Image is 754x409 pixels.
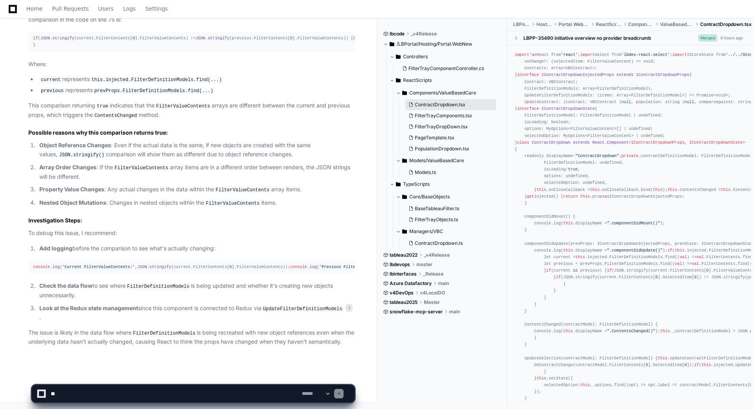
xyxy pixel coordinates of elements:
[631,140,743,145] span: IContractDropdownProps, IContractDropdownState
[621,52,670,57] span: 'lbdev-react-select'
[390,299,418,305] span: tableau2025
[39,163,355,181] p: : If the array items are in a different order between renders, the JSON strings will be different.
[28,60,355,69] p: Where:
[563,248,573,253] span: this
[39,141,355,159] p: : Even if the actual data is the same, if new objects are created with the same values, compariso...
[26,6,43,11] span: Home
[517,140,529,145] span: class
[517,106,539,111] span: interface
[402,192,407,202] svg: Directory
[561,52,578,57] span: 'react'
[607,248,663,253] span: ".componentDidUpdate()"
[563,329,573,333] span: this
[140,36,186,41] span: FilterValueContents
[660,329,670,333] span: this
[573,140,590,145] span: extends
[515,52,529,57] span: import
[33,265,50,269] span: console
[592,140,604,145] span: React
[556,275,561,279] span: if
[621,100,631,104] span: null
[390,252,418,258] span: tableau2022
[33,264,350,270] div: . ( , . (current. [ ]. )); . ( , . (previous. [ ]. ));
[39,142,111,148] strong: Object Reference Changes
[52,36,74,41] span: stringify
[33,35,350,48] div: ( . (current. [ ]. ) != . (previous. [ ]. )) { . (current); }
[409,157,464,164] span: Models/ValueBasedCare
[208,36,229,41] span: stringify
[415,240,463,246] span: ContractDropdown.ts
[563,221,573,226] span: this
[28,101,355,120] p: This comparison returning indicates that the arrays are different between the current and previou...
[408,65,484,72] span: FilterTrayComponentController.cs
[403,54,428,60] span: Controllers
[390,261,410,268] span: lbdevops
[698,34,717,42] span: Merged
[536,21,552,28] span: Hosting
[607,329,655,333] span: ".ContentsChanged()"
[517,73,539,78] span: interface
[424,299,440,305] span: Master
[39,245,72,252] strong: Add logging
[39,76,62,83] code: current
[390,31,405,37] span: lbcode
[646,363,648,367] span: 0
[415,146,469,152] span: PopulationDropdown.tsx
[319,265,394,269] span: 'Previous FilterValueContents:'
[621,154,638,158] span: private
[396,154,501,167] button: Models/ValueBasedCare
[390,74,501,87] button: ReactScripts
[62,265,135,269] span: 'Current FilterValueContents:'
[405,167,496,178] button: Models.ts
[390,280,432,287] span: Azure Datafactory
[405,203,496,214] button: BaseTableauFilter.ts
[39,87,65,94] code: previous
[353,36,363,41] span: this
[658,356,667,361] span: this
[660,21,694,28] span: ValueBasedCare
[39,199,106,206] strong: Nested Object Mutations
[680,255,687,259] span: val
[416,261,432,268] span: master
[636,73,689,78] span: IContractDropdownProps
[37,86,355,95] li: represents
[701,363,711,367] span: this
[309,265,316,269] span: log
[28,217,355,224] h2: Investigation Steps:
[254,36,288,41] span: FilterContents
[41,36,50,41] span: JSON
[546,268,551,273] span: if
[409,194,450,200] span: Core/BaseObjects
[396,52,401,61] svg: Directory
[131,330,197,337] code: FilterDefinitionModels
[721,187,731,192] span: this
[39,282,92,289] strong: Check the data flow
[558,21,590,28] span: Portal.WebNew
[700,21,752,28] span: ContractDropdown.tsx
[390,271,417,277] span: lbinterfaces
[405,214,496,225] button: FilterTrayObjects.ts
[607,140,628,145] span: Component
[390,178,501,191] button: TypeScripts
[667,248,672,253] span: if
[405,238,496,249] button: ContractDropdown.ts
[415,205,459,212] span: BaseTableauFilter.ts
[706,268,709,273] span: 0
[580,194,590,199] span: this
[39,198,355,208] p: : Changes in nested objects within the items.
[28,129,355,137] h2: Possible reasons why this comparison returns true:
[396,225,501,238] button: Managers/VBC
[527,194,534,199] span: get
[90,76,223,83] code: this.injected.FilterDefinitionModels.find(...)
[261,305,344,313] code: UpdateFilterDefinitionModels
[39,305,138,311] strong: Look at the Redux state management
[39,185,355,194] p: : Any actual changes in the data within the array items.
[607,268,612,273] span: if
[399,63,496,74] button: FilterTrayComponentController.cs
[590,187,600,192] span: this
[409,228,443,235] span: Managers/VBC
[420,290,445,296] span: v4LocalDO
[523,35,651,41] div: LBPP-35490 initiative overview no provider breadcrumb
[405,143,496,154] button: PopulationDropdown.tsx
[290,265,307,269] span: console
